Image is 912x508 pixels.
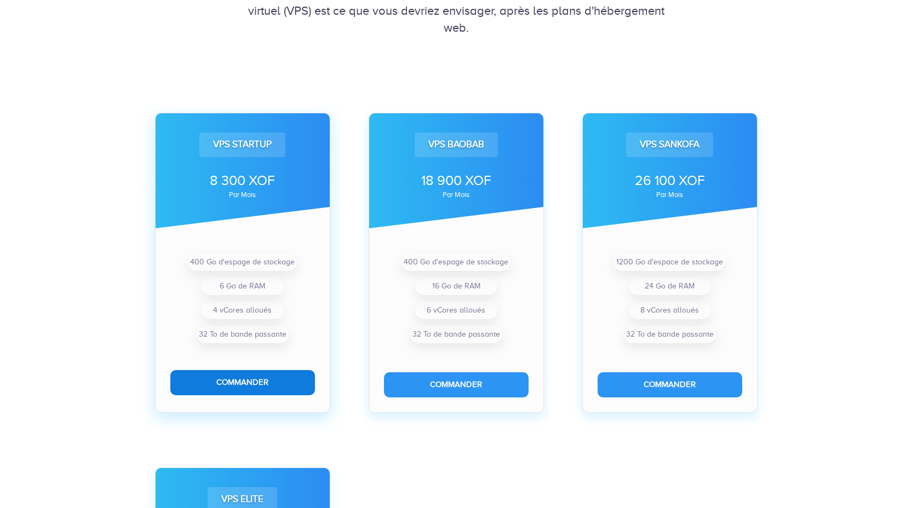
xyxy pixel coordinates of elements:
li: 6 Go de RAM [202,278,284,295]
div: VPS Startup [199,132,285,157]
div: par mois [170,192,315,198]
div: par mois [384,192,529,198]
li: 32 To de bande passante [197,326,289,343]
div: VPS Baobab [415,132,498,157]
li: 32 To de bande passante [410,326,502,343]
li: 32 To de bande passante [624,326,716,343]
div: VPS Sankofa [626,132,713,157]
li: 1200 Go d'espace de stockage [614,253,725,271]
li: 6 vCores alloués [415,302,497,319]
div: 26 100 XOF [598,171,742,190]
li: 24 Go de RAM [629,278,711,295]
div: 8 300 XOF [170,171,315,190]
li: 8 vCores alloués [629,302,711,319]
li: 400 Go d'espage de stockage [188,253,297,271]
li: 4 vCores alloués [202,302,284,319]
div: par mois [598,192,742,198]
button: Commander [598,372,742,397]
li: 400 Go d'espage de stockage [401,253,511,271]
div: 18 900 XOF [384,171,529,190]
button: Commander [170,370,315,395]
button: Commander [384,372,529,397]
li: 16 Go de RAM [415,278,497,295]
